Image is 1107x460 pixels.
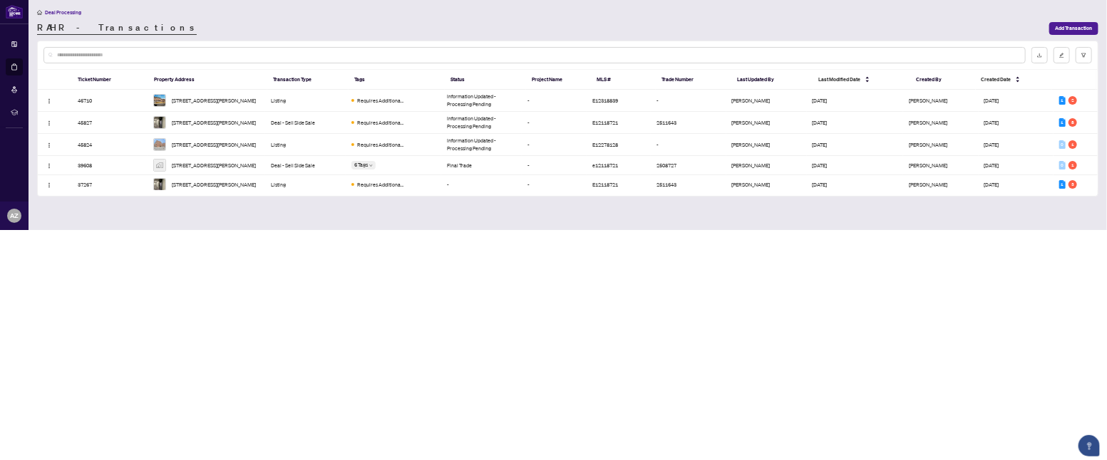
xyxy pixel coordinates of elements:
td: - [651,134,726,156]
img: Logo [46,142,52,148]
th: Status [445,70,526,90]
span: [STREET_ADDRESS][PERSON_NAME] [172,97,256,105]
td: Listing [265,90,346,112]
img: thumbnail-img [154,160,165,171]
td: [PERSON_NAME] [726,90,807,112]
button: Logo [43,139,55,150]
span: [STREET_ADDRESS][PERSON_NAME] [172,162,256,169]
td: Information Updated - Processing Pending [441,112,522,134]
span: Add Transaction [1056,23,1093,34]
td: - [441,175,522,194]
span: E12118721 [592,120,618,126]
button: Logo [43,160,55,171]
td: 37267 [72,175,147,194]
span: 6 Tags [354,161,368,169]
th: Project Name [526,70,591,90]
div: 1 [1059,96,1066,105]
td: - [651,90,726,112]
span: E12118721 [592,182,618,188]
th: Last Modified Date [813,70,911,90]
span: [DATE] [984,120,999,126]
span: Last Modified Date [819,75,861,83]
div: 8 [1069,118,1077,127]
span: [PERSON_NAME] [909,162,947,169]
td: Final Trade [441,156,522,175]
td: [PERSON_NAME] [726,175,807,194]
td: Information Updated - Processing Pending [441,90,522,112]
td: - [522,90,586,112]
td: - [522,175,586,194]
span: Requires Additional Docs [357,119,403,127]
span: [DATE] [813,120,828,126]
button: Add Transaction [1049,22,1098,35]
img: thumbnail-img [154,139,165,150]
span: edit [1059,53,1064,58]
button: Logo [43,95,55,106]
span: Requires Additional Docs [357,97,403,105]
span: [DATE] [813,98,828,104]
span: Requires Additional Docs [357,141,403,149]
span: [PERSON_NAME] [909,182,947,188]
td: [PERSON_NAME] [726,134,807,156]
div: 2 [1069,96,1077,105]
div: 1 [1059,118,1066,127]
td: [PERSON_NAME] [726,156,807,175]
span: E12318839 [592,98,618,104]
span: AZ [10,211,19,221]
td: 2508727 [651,156,726,175]
div: 0 [1059,140,1066,149]
span: [DATE] [984,182,999,188]
button: Logo [43,117,55,128]
div: 1 [1059,180,1066,189]
span: [STREET_ADDRESS][PERSON_NAME] [172,181,256,189]
button: Open asap [1078,435,1100,456]
th: Last Updated By [732,70,813,90]
th: MLS # [591,70,656,90]
a: RAHR - Transactions [37,22,197,35]
td: Deal - Sell Side Sale [265,112,346,134]
button: Logo [43,179,55,190]
span: Requires Additional Docs [357,181,403,189]
td: - [522,156,586,175]
div: 1 [1069,140,1077,149]
img: Logo [46,120,52,126]
span: e12118721 [592,162,618,169]
td: 45827 [72,112,147,134]
img: thumbnail-img [154,179,165,190]
th: Ticket Number [73,70,149,90]
th: Property Address [148,70,267,90]
td: Information Updated - Processing Pending [441,134,522,156]
th: Trade Number [656,70,732,90]
span: Created Date [982,75,1011,83]
span: [STREET_ADDRESS][PERSON_NAME] [172,119,256,127]
span: [DATE] [813,142,828,148]
span: down [369,164,373,167]
td: 46710 [72,90,147,112]
img: Logo [46,182,52,188]
div: 1 [1069,161,1077,169]
img: thumbnail-img [154,95,165,106]
th: Tags [349,70,445,90]
span: [PERSON_NAME] [909,120,947,126]
span: [DATE] [984,98,999,104]
span: [DATE] [813,182,828,188]
span: E12278128 [592,142,618,148]
td: Deal - Sell Side Sale [265,156,346,175]
td: Listing [265,175,346,194]
span: [PERSON_NAME] [909,98,947,104]
td: [PERSON_NAME] [726,112,807,134]
td: 39608 [72,156,147,175]
td: 2511643 [651,112,726,134]
span: [DATE] [984,162,999,169]
td: 45824 [72,134,147,156]
img: Logo [46,163,52,169]
th: Created By [911,70,976,90]
button: edit [1054,47,1070,63]
td: - [522,112,586,134]
span: home [37,10,42,15]
td: Listing [265,134,346,156]
button: filter [1076,47,1092,63]
img: thumbnail-img [154,117,165,128]
span: filter [1081,53,1086,58]
img: Logo [46,98,52,104]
